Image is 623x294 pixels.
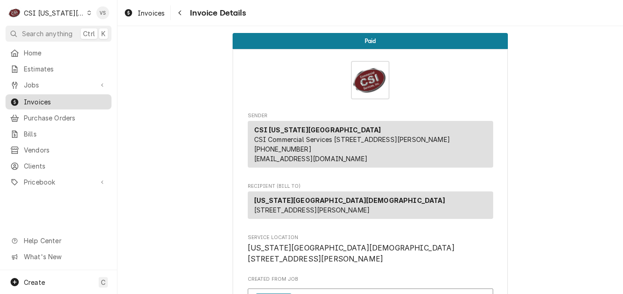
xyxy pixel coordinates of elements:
[248,183,493,223] div: Invoice Recipient
[6,126,111,142] a: Bills
[24,161,107,171] span: Clients
[6,110,111,125] a: Purchase Orders
[248,234,493,241] span: Service Location
[248,234,493,265] div: Service Location
[138,8,165,18] span: Invoices
[254,136,450,143] span: CSI Commercial Services [STREET_ADDRESS][PERSON_NAME]
[254,206,370,214] span: [STREET_ADDRESS][PERSON_NAME]
[365,38,376,44] span: Paid
[254,155,367,163] a: [EMAIL_ADDRESS][DOMAIN_NAME]
[6,94,111,109] a: Invoices
[24,145,107,155] span: Vendors
[248,244,455,263] span: [US_STATE][GEOGRAPHIC_DATA][DEMOGRAPHIC_DATA] [STREET_ADDRESS][PERSON_NAME]
[248,191,493,219] div: Recipient (Bill To)
[6,249,111,264] a: Go to What's New
[248,121,493,168] div: Sender
[24,97,107,107] span: Invoices
[96,6,109,19] div: VS
[233,33,508,49] div: Status
[248,243,493,264] span: Service Location
[254,196,445,204] strong: [US_STATE][GEOGRAPHIC_DATA][DEMOGRAPHIC_DATA]
[187,7,245,19] span: Invoice Details
[6,233,111,248] a: Go to Help Center
[248,191,493,223] div: Recipient (Bill To)
[24,129,107,139] span: Bills
[248,121,493,171] div: Sender
[6,77,111,93] a: Go to Jobs
[24,236,106,245] span: Help Center
[248,112,493,172] div: Invoice Sender
[120,5,168,21] a: Invoices
[6,26,111,42] button: Search anythingCtrlK
[24,80,93,90] span: Jobs
[24,177,93,187] span: Pricebook
[101,29,106,38] span: K
[6,61,111,76] a: Estimates
[83,29,95,38] span: Ctrl
[8,6,21,19] div: CSI Kansas City's Avatar
[254,145,311,153] a: [PHONE_NUMBER]
[254,126,381,134] strong: CSI [US_STATE][GEOGRAPHIC_DATA]
[101,278,106,287] span: C
[172,5,187,20] button: Navigate back
[351,61,389,99] img: Logo
[24,48,107,58] span: Home
[24,278,45,286] span: Create
[6,174,111,190] a: Go to Pricebook
[8,6,21,19] div: C
[6,158,111,174] a: Clients
[248,183,493,190] span: Recipient (Bill To)
[24,113,107,123] span: Purchase Orders
[6,142,111,158] a: Vendors
[96,6,109,19] div: Vicky Stuesse's Avatar
[6,45,111,60] a: Home
[248,276,493,283] span: Created From Job
[24,252,106,261] span: What's New
[248,112,493,120] span: Sender
[22,29,72,38] span: Search anything
[24,64,107,74] span: Estimates
[24,8,84,18] div: CSI [US_STATE][GEOGRAPHIC_DATA]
